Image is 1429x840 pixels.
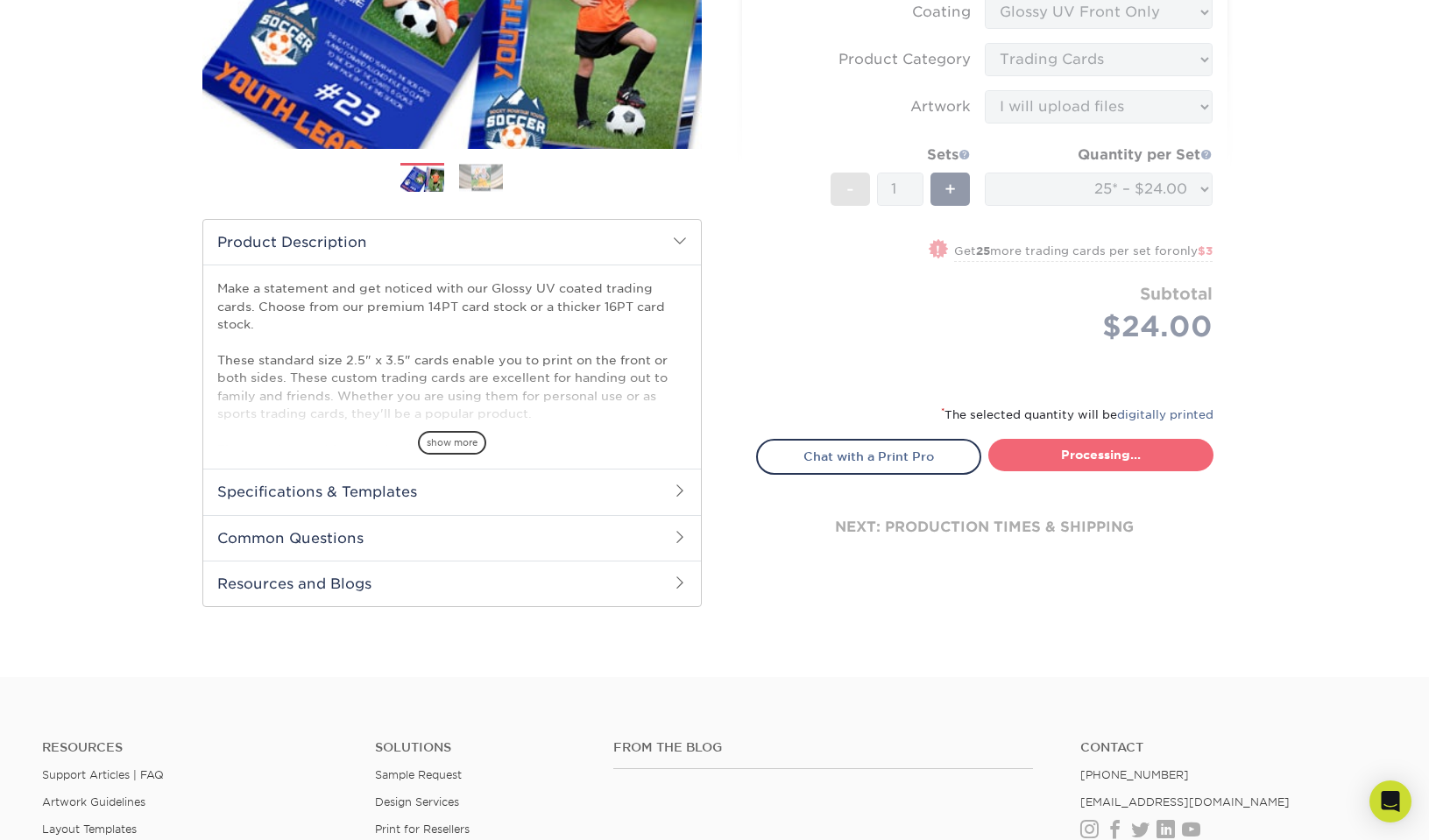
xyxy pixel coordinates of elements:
[1080,795,1290,808] a: [EMAIL_ADDRESS][DOMAIN_NAME]
[375,740,587,755] h4: Solutions
[613,740,1033,755] h4: From the Blog
[459,164,503,191] img: Trading Cards 02
[418,431,486,455] span: show more
[1369,780,1411,822] div: Open Intercom Messenger
[203,561,701,606] h2: Resources and Blogs
[203,515,701,561] h2: Common Questions
[1080,768,1189,781] a: [PHONE_NUMBER]
[375,795,459,808] a: Design Services
[42,768,164,781] a: Support Articles | FAQ
[375,768,462,781] a: Sample Request
[203,469,701,514] h2: Specifications & Templates
[1080,740,1387,755] a: Contact
[1117,408,1213,421] a: digitally printed
[203,220,701,265] h2: Product Description
[941,408,1213,421] small: The selected quantity will be
[42,740,349,755] h4: Resources
[756,475,1213,580] div: next: production times & shipping
[756,439,981,474] a: Chat with a Print Pro
[988,439,1213,470] a: Processing...
[400,164,444,194] img: Trading Cards 01
[375,822,470,836] a: Print for Resellers
[217,279,687,494] p: Make a statement and get noticed with our Glossy UV coated trading cards. Choose from our premium...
